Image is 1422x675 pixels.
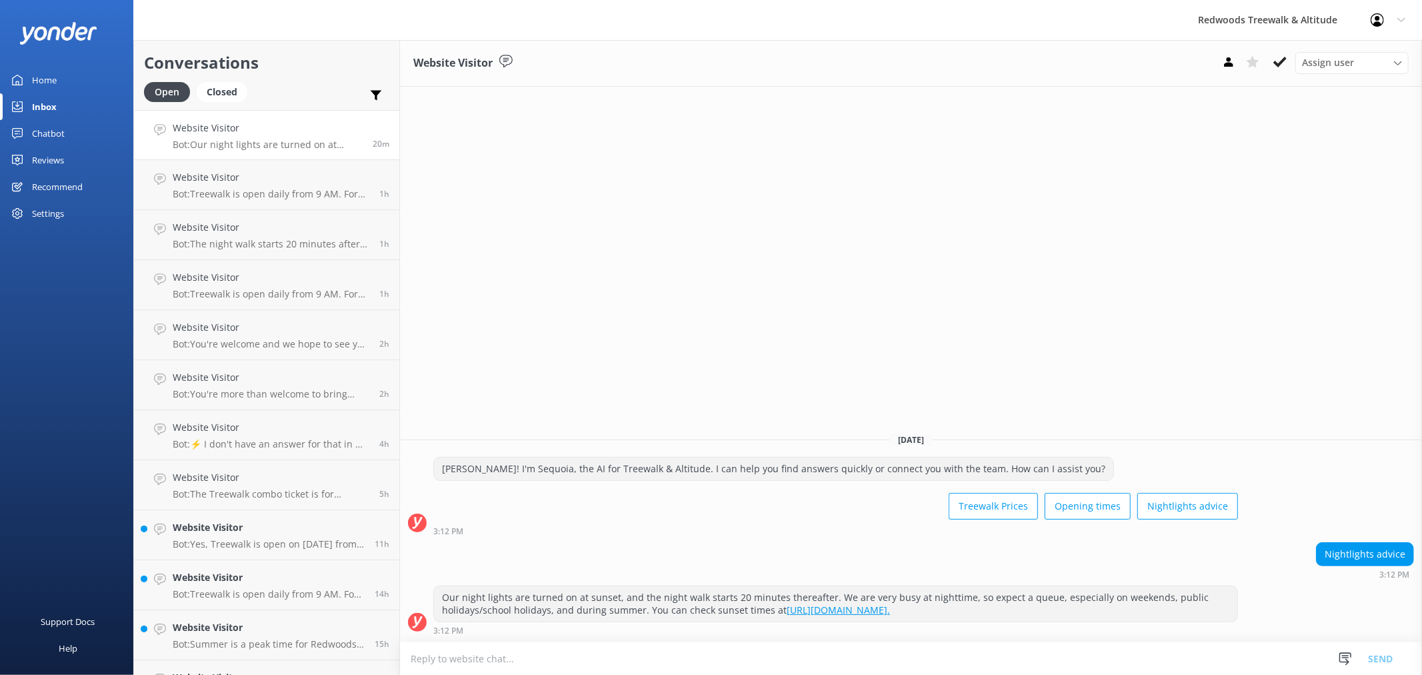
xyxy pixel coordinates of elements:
[173,188,369,200] p: Bot: Treewalk is open daily from 9 AM. For last ticket sold times, please check our website FAQs ...
[173,588,365,600] p: Bot: Treewalk is open daily from 9 AM. For Altitude, tours start at 10 AM.
[1379,571,1409,579] strong: 3:12 PM
[173,420,369,435] h4: Website Visitor
[379,388,389,400] span: 01:24pm 12-Aug-2025 (UTC +12:00) Pacific/Auckland
[413,55,493,72] h3: Website Visitor
[890,434,932,446] span: [DATE]
[134,460,399,510] a: Website VisitorBot:The Treewalk combo ticket is for General Admission entry only. To include a ni...
[20,22,97,44] img: yonder-white-logo.png
[173,170,369,185] h4: Website Visitor
[173,570,365,585] h4: Website Visitor
[173,638,365,650] p: Bot: Summer is a peak time for Redwoods Treewalk & Nightlights, particularly in the evenings, wit...
[134,310,399,360] a: Website VisitorBot:You're welcome and we hope to see you at [GEOGRAPHIC_DATA] & Altitude soon!2h
[173,121,363,135] h4: Website Visitor
[173,538,365,550] p: Bot: Yes, Treewalk is open on [DATE] from 11 AM to 10.30 PM. However, Altitude will be closed on ...
[134,210,399,260] a: Website VisitorBot:The night walk starts 20 minutes after sunset. For specific closing times, ple...
[197,82,247,102] div: Closed
[173,438,369,450] p: Bot: ⚡ I don't have an answer for that in my knowledge base. Please try and rephrase your questio...
[379,288,389,299] span: 01:33pm 12-Aug-2025 (UTC +12:00) Pacific/Auckland
[787,604,890,616] a: [URL][DOMAIN_NAME].
[173,388,369,400] p: Bot: You're more than welcome to bring your camera and take all the photos and videos you want al...
[173,220,369,235] h4: Website Visitor
[1317,543,1413,566] div: Nightlights advice
[379,338,389,350] span: 01:31pm 12-Aug-2025 (UTC +12:00) Pacific/Auckland
[197,84,254,99] a: Closed
[1302,55,1354,70] span: Assign user
[173,139,363,151] p: Bot: Our night lights are turned on at sunset, and the night walk starts 20 minutes thereafter. W...
[32,173,83,200] div: Recommend
[59,635,77,662] div: Help
[434,586,1237,622] div: Our night lights are turned on at sunset, and the night walk starts 20 minutes thereafter. We are...
[1295,52,1409,73] div: Assign User
[433,528,463,536] strong: 3:12 PM
[949,493,1038,520] button: Treewalk Prices
[1137,493,1238,520] button: Nightlights advice
[433,627,463,635] strong: 3:12 PM
[144,50,389,75] h2: Conversations
[173,270,369,285] h4: Website Visitor
[173,288,369,300] p: Bot: Treewalk is open daily from 9 AM. For last ticket sold times, please check our website FAQs ...
[173,238,369,250] p: Bot: The night walk starts 20 minutes after sunset. For specific closing times, please check the ...
[433,526,1238,536] div: 03:12pm 12-Aug-2025 (UTC +12:00) Pacific/Auckland
[134,610,399,660] a: Website VisitorBot:Summer is a peak time for Redwoods Treewalk & Nightlights, particularly in the...
[173,370,369,385] h4: Website Visitor
[173,620,365,635] h4: Website Visitor
[373,138,389,149] span: 03:12pm 12-Aug-2025 (UTC +12:00) Pacific/Auckland
[32,67,57,93] div: Home
[134,160,399,210] a: Website VisitorBot:Treewalk is open daily from 9 AM. For last ticket sold times, please check our...
[32,93,57,120] div: Inbox
[375,538,389,550] span: 04:16am 12-Aug-2025 (UTC +12:00) Pacific/Auckland
[379,188,389,199] span: 02:22pm 12-Aug-2025 (UTC +12:00) Pacific/Auckland
[134,260,399,310] a: Website VisitorBot:Treewalk is open daily from 9 AM. For last ticket sold times, please check our...
[173,338,369,350] p: Bot: You're welcome and we hope to see you at [GEOGRAPHIC_DATA] & Altitude soon!
[1316,570,1414,579] div: 03:12pm 12-Aug-2025 (UTC +12:00) Pacific/Auckland
[41,608,95,635] div: Support Docs
[375,638,389,650] span: 11:38pm 11-Aug-2025 (UTC +12:00) Pacific/Auckland
[379,438,389,450] span: 10:46am 12-Aug-2025 (UTC +12:00) Pacific/Auckland
[134,410,399,460] a: Website VisitorBot:⚡ I don't have an answer for that in my knowledge base. Please try and rephras...
[1045,493,1131,520] button: Opening times
[134,510,399,560] a: Website VisitorBot:Yes, Treewalk is open on [DATE] from 11 AM to 10.30 PM. However, Altitude will...
[379,238,389,249] span: 01:57pm 12-Aug-2025 (UTC +12:00) Pacific/Auckland
[173,520,365,535] h4: Website Visitor
[134,110,399,160] a: Website VisitorBot:Our night lights are turned on at sunset, and the night walk starts 20 minutes...
[134,360,399,410] a: Website VisitorBot:You're more than welcome to bring your camera and take all the photos and vide...
[173,488,369,500] p: Bot: The Treewalk combo ticket is for General Admission entry only. To include a nighttime Fast P...
[32,200,64,227] div: Settings
[433,626,1238,635] div: 03:12pm 12-Aug-2025 (UTC +12:00) Pacific/Auckland
[32,120,65,147] div: Chatbot
[434,458,1113,480] div: [PERSON_NAME]! I'm Sequoia, the AI for Treewalk & Altitude. I can help you find answers quickly o...
[144,84,197,99] a: Open
[375,588,389,600] span: 01:21am 12-Aug-2025 (UTC +12:00) Pacific/Auckland
[173,320,369,335] h4: Website Visitor
[144,82,190,102] div: Open
[134,560,399,610] a: Website VisitorBot:Treewalk is open daily from 9 AM. For Altitude, tours start at 10 AM.14h
[32,147,64,173] div: Reviews
[173,470,369,485] h4: Website Visitor
[379,488,389,500] span: 09:38am 12-Aug-2025 (UTC +12:00) Pacific/Auckland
